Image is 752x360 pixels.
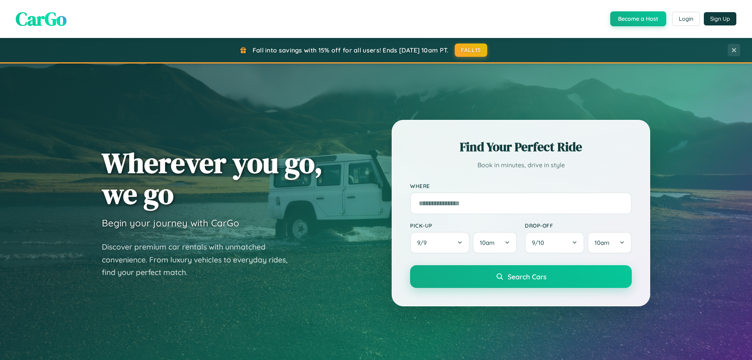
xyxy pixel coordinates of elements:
[410,159,632,171] p: Book in minutes, drive in style
[102,241,298,279] p: Discover premium car rentals with unmatched convenience. From luxury vehicles to everyday rides, ...
[417,239,430,246] span: 9 / 9
[16,6,67,32] span: CarGo
[587,232,632,253] button: 10am
[532,239,548,246] span: 9 / 10
[410,222,517,229] label: Pick-up
[525,222,632,229] label: Drop-off
[508,272,546,281] span: Search Cars
[455,43,488,57] button: FALL15
[672,12,700,26] button: Login
[410,138,632,156] h2: Find Your Perfect Ride
[473,232,517,253] button: 10am
[410,265,632,288] button: Search Cars
[525,232,584,253] button: 9/10
[595,239,609,246] span: 10am
[253,46,449,54] span: Fall into savings with 15% off for all users! Ends [DATE] 10am PT.
[102,217,239,229] h3: Begin your journey with CarGo
[480,239,495,246] span: 10am
[410,232,470,253] button: 9/9
[610,11,666,26] button: Become a Host
[410,183,632,189] label: Where
[102,147,323,209] h1: Wherever you go, we go
[704,12,736,25] button: Sign Up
